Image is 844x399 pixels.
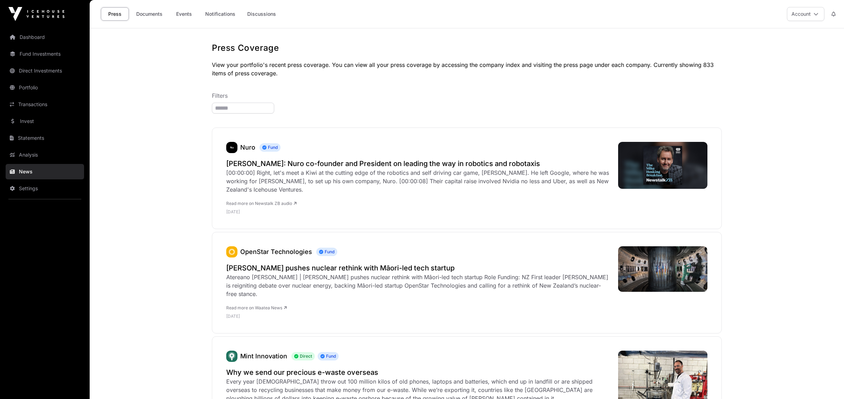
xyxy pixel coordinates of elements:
[6,113,84,129] a: Invest
[318,352,339,360] span: Fund
[226,201,297,206] a: Read more on Newstalk ZB audio
[316,248,337,256] span: Fund
[226,367,611,377] a: Why we send our precious e-waste overseas
[260,143,281,152] span: Fund
[6,181,84,196] a: Settings
[170,7,198,21] a: Events
[240,144,255,151] a: Nuro
[226,351,237,362] a: Mint Innovation
[6,164,84,179] a: News
[6,147,84,163] a: Analysis
[6,130,84,146] a: Statements
[226,246,237,257] img: OpenStar.svg
[226,142,237,153] a: Nuro
[6,97,84,112] a: Transactions
[243,7,281,21] a: Discussions
[226,273,611,298] div: Atereano [PERSON_NAME] | [PERSON_NAME] pushes nuclear rethink with Māori-led tech startup Role Fu...
[101,7,129,21] a: Press
[291,352,315,360] span: Direct
[212,42,722,54] h1: Press Coverage
[240,352,287,360] a: Mint Innovation
[618,246,707,292] img: Winston-Peters-pushes-nuclear-rethink-with-Maori-led-tech-startup.jpg
[809,365,844,399] iframe: Chat Widget
[226,263,611,273] a: [PERSON_NAME] pushes nuclear rethink with Māori-led tech startup
[226,314,611,319] p: [DATE]
[6,63,84,78] a: Direct Investments
[226,168,611,194] div: [00:00:00] Right, let's meet a Kiwi at the cutting edge of the robotics and self driving car game...
[8,7,64,21] img: Icehouse Ventures Logo
[132,7,167,21] a: Documents
[6,46,84,62] a: Fund Investments
[787,7,824,21] button: Account
[226,246,237,257] a: OpenStar Technologies
[201,7,240,21] a: Notifications
[226,142,237,153] img: nuro436.png
[618,142,707,189] img: image.jpg
[226,159,611,168] a: [PERSON_NAME]: Nuro co-founder and President on leading the way in robotics and robotaxis
[226,209,611,215] p: [DATE]
[226,351,237,362] img: Mint.svg
[226,305,287,310] a: Read more on Waatea News
[240,248,312,255] a: OpenStar Technologies
[212,61,722,77] p: View your portfolio's recent press coverage. You can view all your press coverage by accessing th...
[212,91,722,100] p: Filters
[6,80,84,95] a: Portfolio
[6,29,84,45] a: Dashboard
